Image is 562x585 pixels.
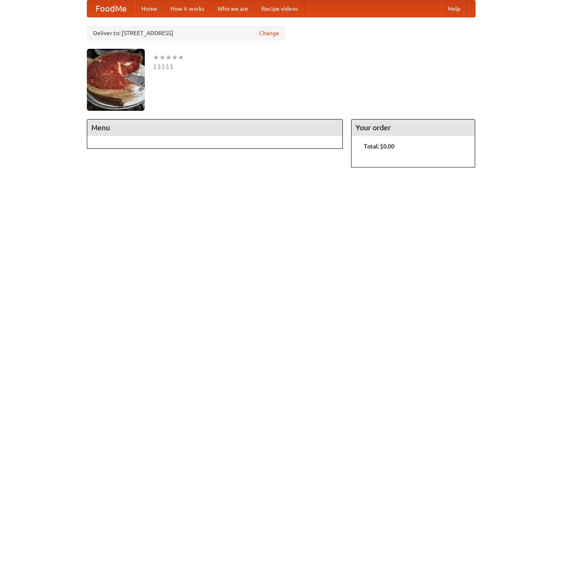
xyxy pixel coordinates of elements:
a: Change [259,29,279,37]
a: FoodMe [87,0,135,17]
h4: Your order [352,119,475,136]
b: Total: $0.00 [364,143,395,150]
h4: Menu [87,119,343,136]
a: Who we are [211,0,255,17]
li: $ [157,62,161,71]
a: Recipe videos [255,0,304,17]
a: Home [135,0,164,17]
li: ★ [178,53,184,62]
li: ★ [172,53,178,62]
li: $ [153,62,157,71]
li: ★ [159,53,165,62]
li: ★ [153,53,159,62]
li: ★ [165,53,172,62]
a: Help [441,0,467,17]
li: $ [161,62,165,71]
div: Deliver to: [STREET_ADDRESS] [87,26,285,41]
li: $ [170,62,174,71]
li: $ [165,62,170,71]
a: How it works [164,0,211,17]
img: angular.jpg [87,49,145,111]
